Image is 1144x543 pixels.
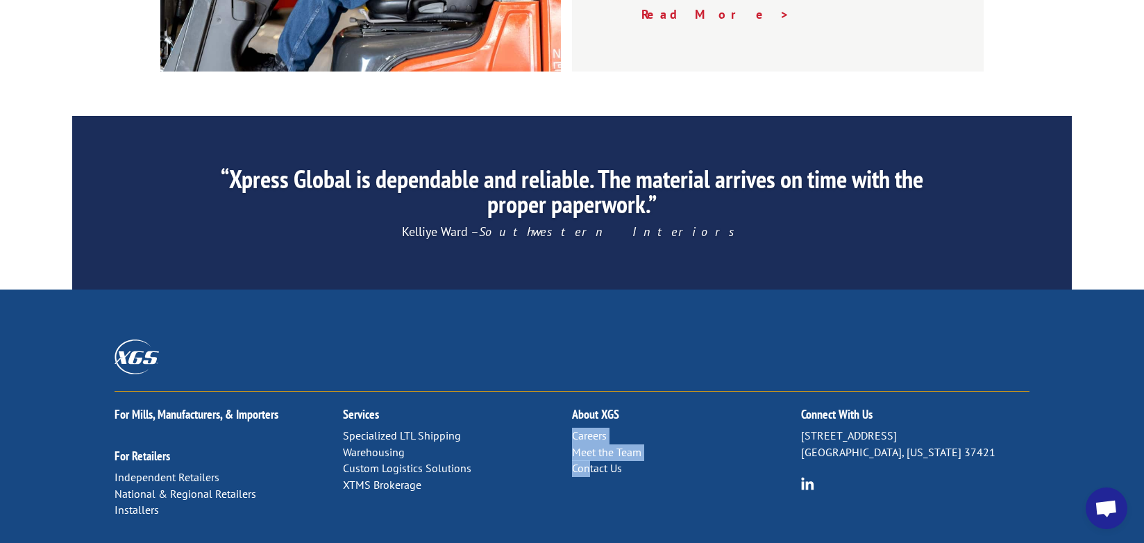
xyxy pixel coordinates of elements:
a: Custom Logistics Solutions [343,461,471,475]
a: About XGS [572,406,619,422]
h2: “Xpress Global is dependable and reliable. The material arrives on time with the proper paperwork.” [203,167,941,224]
em: Southwestern Interiors [479,224,743,240]
a: National & Regional Retailers [115,487,256,501]
a: Independent Retailers [115,470,219,484]
a: XTMS Brokerage [343,478,421,492]
img: group-6 [801,477,814,490]
a: Meet the Team [572,445,641,459]
a: For Retailers [115,448,170,464]
img: XGS_Logos_ALL_2024_All_White [115,340,159,374]
a: Read More > [641,6,790,22]
a: For Mills, Manufacturers, & Importers [115,406,278,422]
div: Open chat [1086,487,1127,529]
a: Warehousing [343,445,405,459]
p: [STREET_ADDRESS] [GEOGRAPHIC_DATA], [US_STATE] 37421 [801,428,1030,461]
a: Specialized LTL Shipping [343,428,461,442]
a: Careers [572,428,607,442]
a: Installers [115,503,159,517]
a: Services [343,406,379,422]
a: Contact Us [572,461,622,475]
h2: Connect With Us [801,408,1030,428]
p: Kelliye Ward – [203,224,941,240]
